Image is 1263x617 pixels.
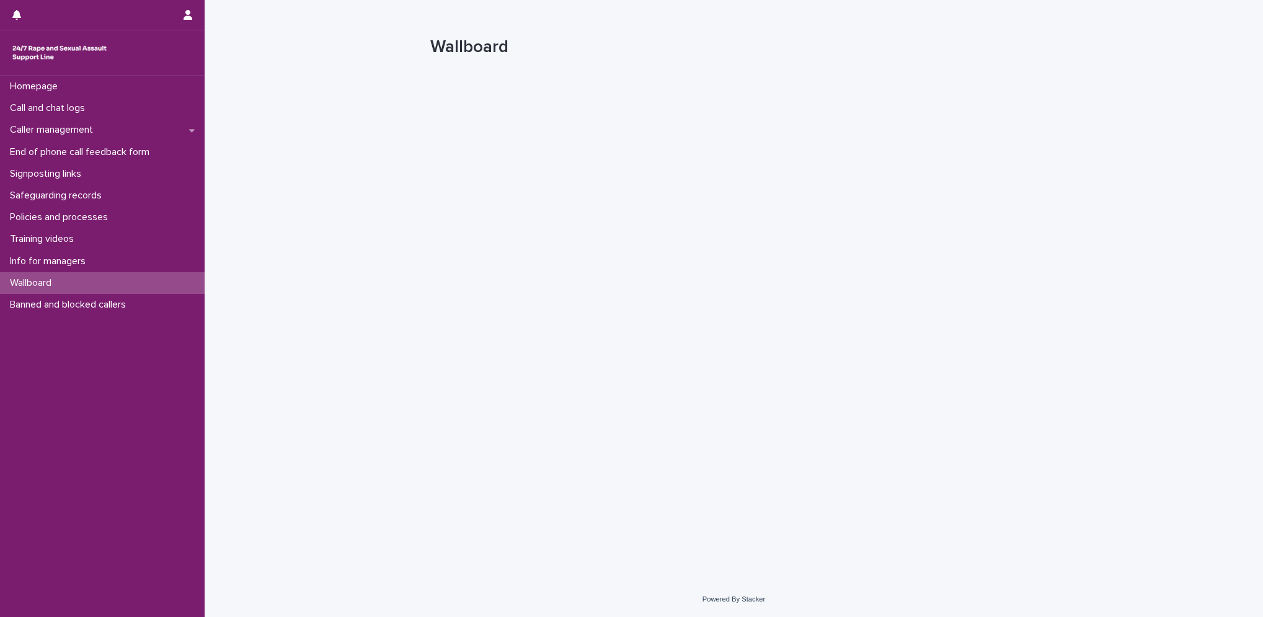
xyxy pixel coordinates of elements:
[5,124,103,136] p: Caller management
[5,81,68,92] p: Homepage
[5,190,112,202] p: Safeguarding records
[5,146,159,158] p: End of phone call feedback form
[5,168,91,180] p: Signposting links
[5,299,136,311] p: Banned and blocked callers
[430,37,1038,58] h1: Wallboard
[5,255,95,267] p: Info for managers
[5,277,61,289] p: Wallboard
[5,102,95,114] p: Call and chat logs
[702,595,765,603] a: Powered By Stacker
[5,233,84,245] p: Training videos
[10,40,109,65] img: rhQMoQhaT3yELyF149Cw
[5,211,118,223] p: Policies and processes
